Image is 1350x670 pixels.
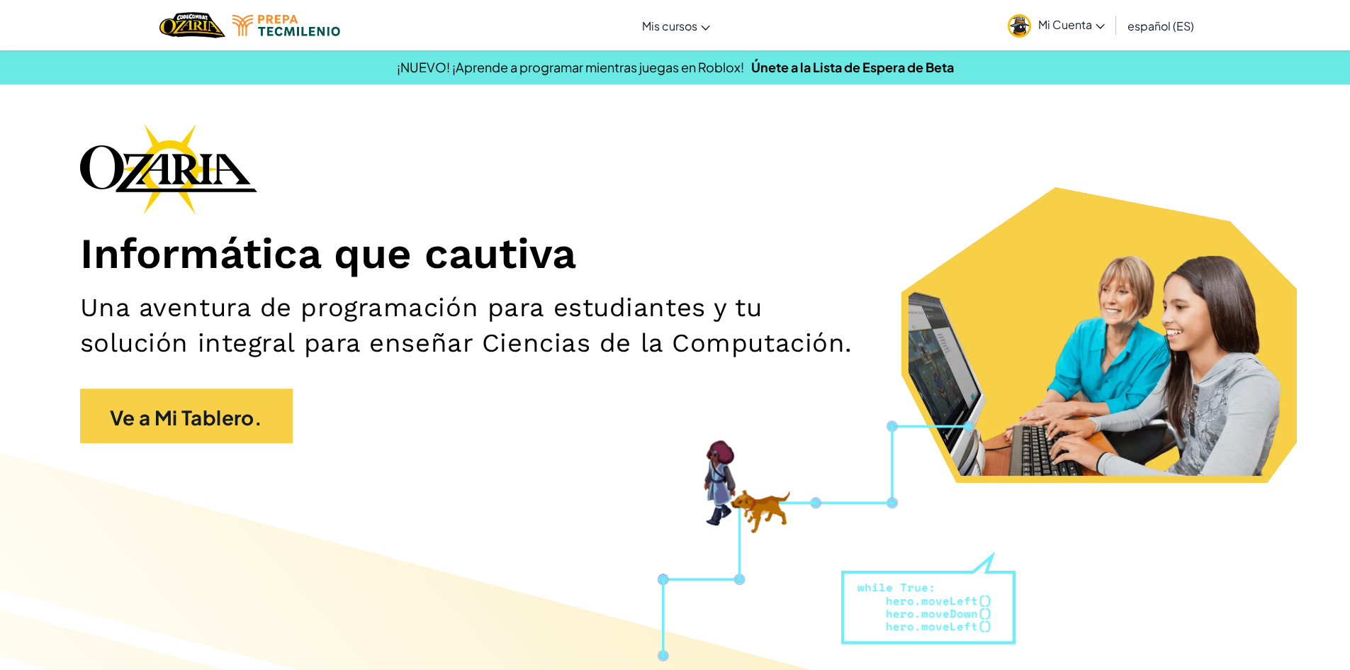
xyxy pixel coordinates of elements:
font: Ve a Mi Tablero. [110,405,262,430]
img: avatar [1008,14,1031,38]
font: ¡NUEVO! ¡Aprende a programar mientras juegas en Roblox! [397,59,744,75]
font: Mis cursos [642,18,697,33]
a: Ve a Mi Tablero. [80,389,293,443]
font: Una aventura de programación para estudiantes y tu solución integral para enseñar Ciencias de la ... [80,292,853,357]
a: Mis cursos [635,6,717,45]
img: Hogar [159,11,225,40]
a: Mi Cuenta [1001,3,1112,48]
font: Informática que cautiva [80,228,576,279]
a: Únete a la Lista de Espera de Beta [751,59,954,75]
a: Logotipo de Ozaria de CodeCombat [159,11,225,40]
font: Mi Cuenta [1038,17,1092,32]
font: español (ES) [1127,18,1194,33]
img: Logotipo de Tecmilenio [232,15,340,36]
a: español (ES) [1120,6,1201,45]
img: Logotipo de la marca Ozaria [80,123,257,214]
